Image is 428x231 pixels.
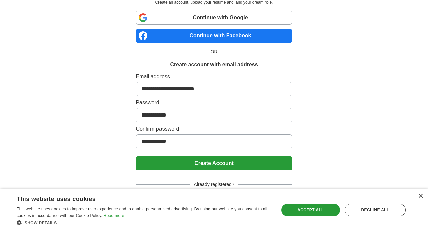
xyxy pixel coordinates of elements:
[17,219,271,226] div: Show details
[25,221,57,225] span: Show details
[104,213,124,218] a: Read more, opens a new window
[136,99,292,107] label: Password
[207,48,222,55] span: OR
[418,194,423,199] div: Close
[136,156,292,170] button: Create Account
[136,73,292,81] label: Email address
[136,125,292,133] label: Confirm password
[136,29,292,43] a: Continue with Facebook
[170,61,258,69] h1: Create account with email address
[17,207,267,218] span: This website uses cookies to improve user experience and to enable personalised advertising. By u...
[345,204,406,216] div: Decline all
[17,193,254,203] div: This website uses cookies
[136,11,292,25] a: Continue with Google
[190,181,238,188] span: Already registered?
[281,204,340,216] div: Accept all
